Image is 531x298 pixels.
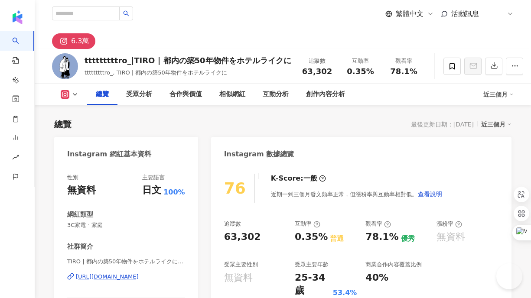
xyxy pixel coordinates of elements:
div: 商業合作內容覆蓋比例 [365,261,422,269]
img: logo icon [10,10,24,24]
div: 近三個月 [483,87,514,101]
div: 總覽 [96,89,109,100]
div: 普通 [330,234,344,243]
div: 主要語言 [142,174,165,181]
div: 無資料 [67,184,96,197]
div: 76 [224,179,246,197]
div: 受眾主要年齡 [295,261,329,269]
div: 一般 [303,174,317,183]
div: Instagram 數據總覽 [224,149,294,159]
div: K-Score : [271,174,326,183]
div: 社群簡介 [67,242,93,251]
img: KOL Avatar [52,53,78,79]
div: 合作與價值 [169,89,202,100]
span: 0.35% [347,67,374,76]
div: 總覽 [54,118,72,130]
span: search [123,10,129,16]
span: 3C家電 · 家庭 [67,221,185,229]
div: 無資料 [437,230,465,244]
div: 觀看率 [388,57,420,65]
div: 0.35% [295,230,328,244]
div: 40% [365,271,388,285]
div: 性別 [67,174,78,181]
div: 近三個月 [481,119,511,130]
div: 互動率 [295,220,320,228]
div: 最後更新日期：[DATE] [411,121,474,128]
div: 受眾分析 [126,89,152,100]
div: 近期一到三個月發文頻率正常，但漲粉率與互動率相對低。 [271,185,443,203]
span: tttttttttro_, TIRO | 都内の築50年物件をホテルライクに [85,69,227,76]
div: 相似網紅 [219,89,245,100]
div: 63,302 [224,230,261,244]
div: Instagram 網紅基本資料 [67,149,151,159]
iframe: Help Scout Beacon - Open [496,263,522,289]
div: 78.1% [365,230,398,244]
span: 繁體中文 [396,9,423,19]
div: 25-34 歲 [295,271,331,298]
div: 無資料 [224,271,253,285]
div: 創作內容分析 [306,89,345,100]
span: J [494,9,495,19]
div: 受眾主要性別 [224,261,258,269]
button: 6.3萬 [52,33,95,49]
div: 互動率 [344,57,377,65]
div: 日文 [142,184,161,197]
div: 漲粉率 [437,220,462,228]
div: 網紅類型 [67,210,93,219]
div: 追蹤數 [301,57,334,65]
div: 優秀 [401,234,415,243]
div: 53.4% [333,288,357,298]
a: search [12,31,29,57]
div: 追蹤數 [224,220,241,228]
span: 78.1% [390,67,417,76]
div: tttttttttro_|TIRO | 都内の築50年物件をホテルライクに [85,55,291,66]
a: [URL][DOMAIN_NAME] [67,273,185,281]
span: rise [12,149,19,168]
span: 63,302 [302,67,332,76]
div: [URL][DOMAIN_NAME] [76,273,139,281]
span: 100% [163,188,185,197]
span: 活動訊息 [451,10,479,18]
div: 6.3萬 [71,35,89,47]
div: 觀看率 [365,220,391,228]
div: 互動分析 [263,89,289,100]
button: 查看說明 [417,185,443,203]
span: TIRO | 都内の築50年物件をホテルライクに | tttttttttro_ [67,258,185,266]
span: 查看說明 [418,191,442,198]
